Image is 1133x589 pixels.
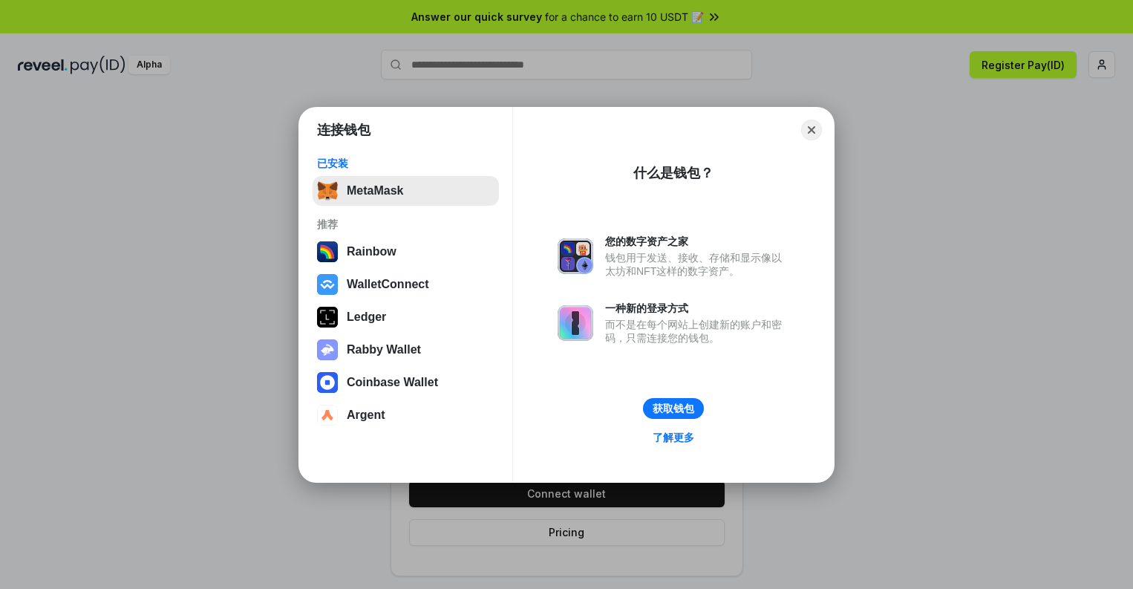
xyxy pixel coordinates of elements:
button: MetaMask [313,176,499,206]
div: 获取钱包 [653,402,694,415]
img: svg+xml,%3Csvg%20width%3D%2228%22%20height%3D%2228%22%20viewBox%3D%220%200%2028%2028%22%20fill%3D... [317,372,338,393]
img: svg+xml,%3Csvg%20width%3D%22120%22%20height%3D%22120%22%20viewBox%3D%220%200%20120%20120%22%20fil... [317,241,338,262]
img: svg+xml,%3Csvg%20width%3D%2228%22%20height%3D%2228%22%20viewBox%3D%220%200%2028%2028%22%20fill%3D... [317,274,338,295]
div: Argent [347,409,385,422]
div: Rainbow [347,245,396,258]
div: 钱包用于发送、接收、存储和显示像以太坊和NFT这样的数字资产。 [605,251,789,278]
img: svg+xml,%3Csvg%20xmlns%3D%22http%3A%2F%2Fwww.w3.org%2F2000%2Fsvg%22%20fill%3D%22none%22%20viewBox... [317,339,338,360]
button: Close [801,120,822,140]
button: 获取钱包 [643,398,704,419]
div: 已安装 [317,157,494,170]
img: svg+xml,%3Csvg%20xmlns%3D%22http%3A%2F%2Fwww.w3.org%2F2000%2Fsvg%22%20fill%3D%22none%22%20viewBox... [558,238,593,274]
div: MetaMask [347,184,403,198]
a: 了解更多 [644,428,703,447]
div: 了解更多 [653,431,694,444]
div: 一种新的登录方式 [605,302,789,315]
div: Ledger [347,310,386,324]
h1: 连接钱包 [317,121,370,139]
div: WalletConnect [347,278,429,291]
img: svg+xml,%3Csvg%20fill%3D%22none%22%20height%3D%2233%22%20viewBox%3D%220%200%2035%2033%22%20width%... [317,180,338,201]
button: Coinbase Wallet [313,368,499,397]
button: Rabby Wallet [313,335,499,365]
div: Rabby Wallet [347,343,421,357]
img: svg+xml,%3Csvg%20xmlns%3D%22http%3A%2F%2Fwww.w3.org%2F2000%2Fsvg%22%20fill%3D%22none%22%20viewBox... [558,305,593,341]
div: 什么是钱包？ [633,164,714,182]
div: 推荐 [317,218,494,231]
img: svg+xml,%3Csvg%20width%3D%2228%22%20height%3D%2228%22%20viewBox%3D%220%200%2028%2028%22%20fill%3D... [317,405,338,426]
div: Coinbase Wallet [347,376,438,389]
button: Rainbow [313,237,499,267]
button: WalletConnect [313,270,499,299]
button: Argent [313,400,499,430]
button: Ledger [313,302,499,332]
div: 而不是在每个网站上创建新的账户和密码，只需连接您的钱包。 [605,318,789,345]
div: 您的数字资产之家 [605,235,789,248]
img: svg+xml,%3Csvg%20xmlns%3D%22http%3A%2F%2Fwww.w3.org%2F2000%2Fsvg%22%20width%3D%2228%22%20height%3... [317,307,338,328]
